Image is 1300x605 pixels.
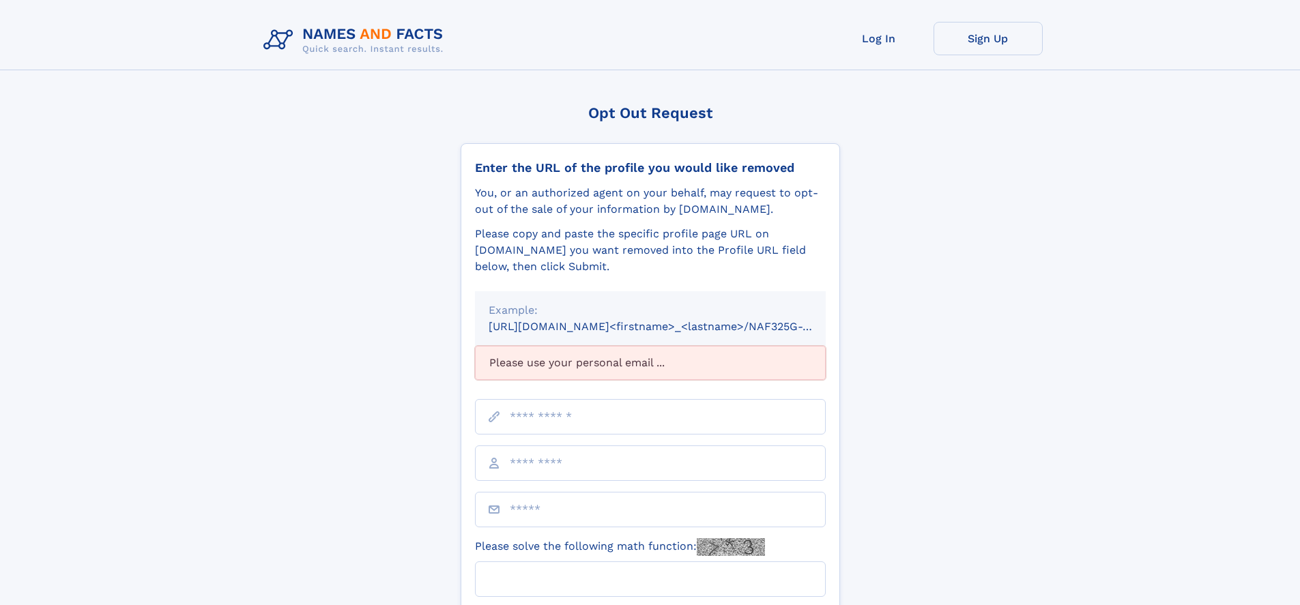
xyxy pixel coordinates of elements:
div: You, or an authorized agent on your behalf, may request to opt-out of the sale of your informatio... [475,185,826,218]
label: Please solve the following math function: [475,538,765,556]
div: Opt Out Request [461,104,840,121]
small: [URL][DOMAIN_NAME]<firstname>_<lastname>/NAF325G-xxxxxxxx [489,320,852,333]
a: Sign Up [934,22,1043,55]
img: Logo Names and Facts [258,22,454,59]
div: Example: [489,302,812,319]
a: Log In [824,22,934,55]
div: Please use your personal email ... [475,346,826,380]
div: Enter the URL of the profile you would like removed [475,160,826,175]
div: Please copy and paste the specific profile page URL on [DOMAIN_NAME] you want removed into the Pr... [475,226,826,275]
